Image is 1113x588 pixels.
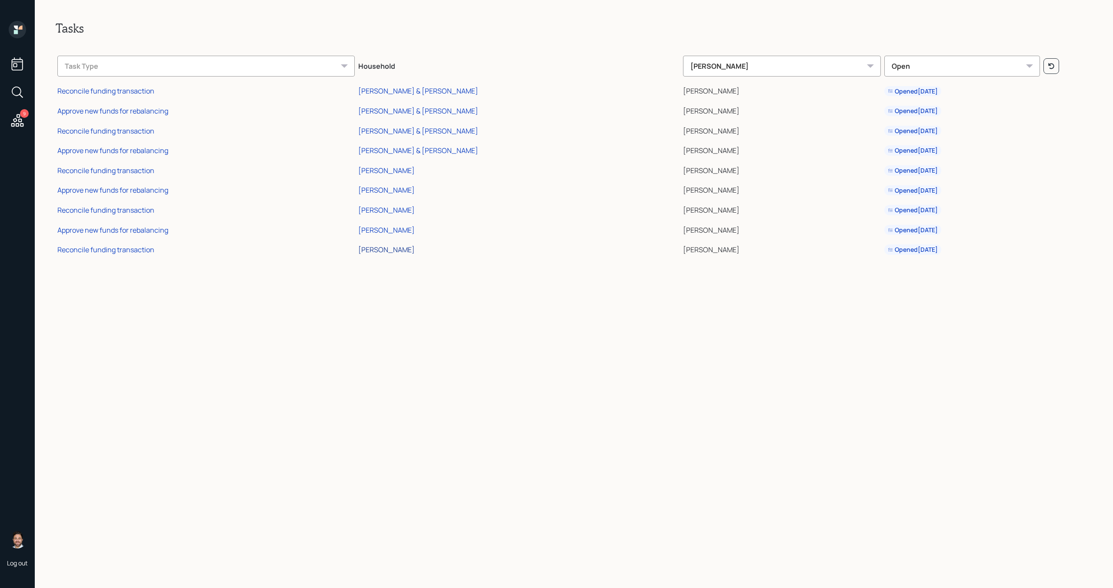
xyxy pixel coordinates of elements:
[57,126,154,136] div: Reconcile funding transaction
[358,225,415,235] div: [PERSON_NAME]
[358,185,415,195] div: [PERSON_NAME]
[888,245,938,254] div: Opened [DATE]
[57,146,168,155] div: Approve new funds for rebalancing
[57,245,154,254] div: Reconcile funding transaction
[888,127,938,135] div: Opened [DATE]
[20,109,29,118] div: 9
[358,146,478,155] div: [PERSON_NAME] & [PERSON_NAME]
[57,185,168,195] div: Approve new funds for rebalancing
[681,139,883,159] td: [PERSON_NAME]
[681,199,883,219] td: [PERSON_NAME]
[888,146,938,155] div: Opened [DATE]
[888,107,938,115] div: Opened [DATE]
[888,186,938,195] div: Opened [DATE]
[358,245,415,254] div: [PERSON_NAME]
[681,219,883,239] td: [PERSON_NAME]
[57,205,154,215] div: Reconcile funding transaction
[7,559,28,567] div: Log out
[681,159,883,179] td: [PERSON_NAME]
[358,86,478,96] div: [PERSON_NAME] & [PERSON_NAME]
[57,106,168,116] div: Approve new funds for rebalancing
[888,226,938,234] div: Opened [DATE]
[888,166,938,175] div: Opened [DATE]
[57,56,355,77] div: Task Type
[357,50,681,80] th: Household
[358,166,415,175] div: [PERSON_NAME]
[358,126,478,136] div: [PERSON_NAME] & [PERSON_NAME]
[681,238,883,258] td: [PERSON_NAME]
[57,86,154,96] div: Reconcile funding transaction
[9,531,26,548] img: michael-russo-headshot.png
[888,87,938,96] div: Opened [DATE]
[681,80,883,100] td: [PERSON_NAME]
[56,21,1092,36] h2: Tasks
[358,106,478,116] div: [PERSON_NAME] & [PERSON_NAME]
[681,100,883,120] td: [PERSON_NAME]
[888,206,938,214] div: Opened [DATE]
[358,205,415,215] div: [PERSON_NAME]
[57,166,154,175] div: Reconcile funding transaction
[681,179,883,199] td: [PERSON_NAME]
[681,120,883,140] td: [PERSON_NAME]
[683,56,881,77] div: [PERSON_NAME]
[57,225,168,235] div: Approve new funds for rebalancing
[884,56,1040,77] div: Open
